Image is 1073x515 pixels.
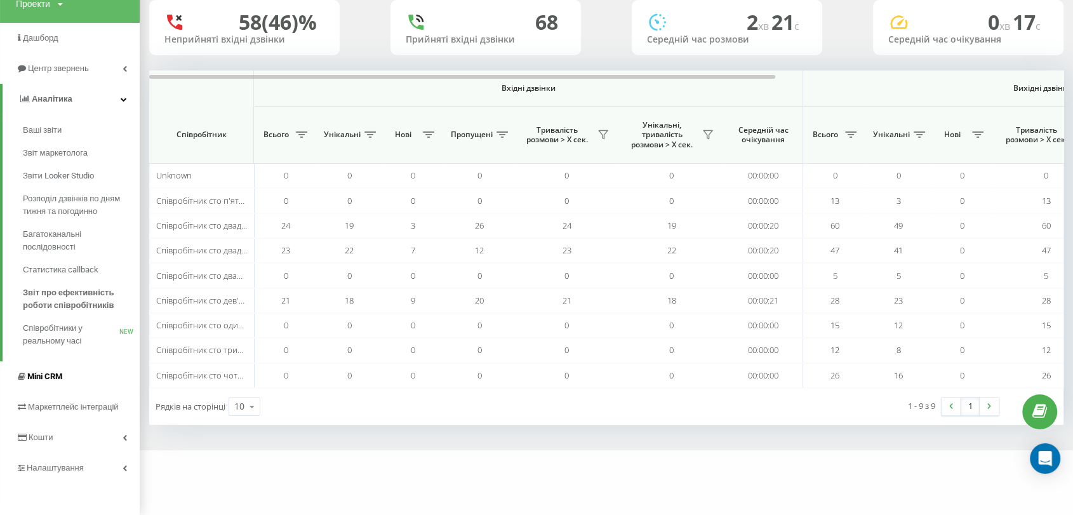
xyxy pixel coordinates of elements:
[28,402,119,411] span: Маркетплейс інтеграцій
[164,34,324,45] div: Неприйняті вхідні дзвінки
[156,344,269,356] span: Співробітник сто тринадцять
[28,64,89,73] span: Центр звернень
[894,295,903,306] span: 23
[564,170,569,181] span: 0
[667,295,676,306] span: 18
[563,244,571,256] span: 23
[281,244,290,256] span: 23
[1042,319,1051,331] span: 15
[477,344,482,356] span: 0
[1013,8,1041,36] span: 17
[564,195,569,206] span: 0
[724,363,803,388] td: 00:00:00
[411,220,415,231] span: 3
[724,338,803,363] td: 00:00:00
[411,370,415,381] span: 0
[724,163,803,188] td: 00:00:00
[160,130,243,140] span: Співробітник
[564,270,569,281] span: 0
[1000,125,1073,145] span: Тривалість розмови > Х сек.
[347,170,352,181] span: 0
[23,119,140,142] a: Ваші звіти
[411,195,415,206] span: 0
[23,322,119,347] span: Співробітники у реальному часі
[345,220,354,231] span: 19
[23,147,88,159] span: Звіт маркетолога
[894,370,903,381] span: 16
[830,370,839,381] span: 26
[1036,19,1041,33] span: c
[960,344,964,356] span: 0
[667,244,676,256] span: 22
[873,130,910,140] span: Унікальні
[794,19,799,33] span: c
[411,344,415,356] span: 0
[387,130,419,140] span: Нові
[733,125,793,145] span: Середній час очікування
[1030,443,1060,474] div: Open Intercom Messenger
[23,187,140,223] a: Розподіл дзвінків по дням тижня та погодинно
[647,34,807,45] div: Середній час розмови
[347,319,352,331] span: 0
[477,195,482,206] span: 0
[988,8,1013,36] span: 0
[564,370,569,381] span: 0
[1042,195,1051,206] span: 13
[3,84,140,114] a: Аналiтика
[521,125,594,145] span: Тривалість розмови > Х сек.
[347,344,352,356] span: 0
[260,130,292,140] span: Всього
[29,432,53,442] span: Кошти
[27,371,62,381] span: Mini CRM
[411,270,415,281] span: 0
[896,270,901,281] span: 5
[960,370,964,381] span: 0
[23,223,140,258] a: Багатоканальні послідовності
[960,220,964,231] span: 0
[960,295,964,306] span: 0
[411,244,415,256] span: 7
[23,170,94,182] span: Звіти Looker Studio
[156,195,270,206] span: Співробітник сто п'ятнадцять
[32,94,72,104] span: Аналiтика
[451,130,493,140] span: Пропущені
[830,220,839,231] span: 60
[347,195,352,206] span: 0
[669,370,674,381] span: 0
[284,370,288,381] span: 0
[284,319,288,331] span: 0
[896,195,901,206] span: 3
[477,319,482,331] span: 0
[287,83,770,93] span: Вхідні дзвінки
[347,370,352,381] span: 0
[475,244,484,256] span: 12
[1042,370,1051,381] span: 26
[833,270,837,281] span: 5
[23,264,98,276] span: Статистика callback
[810,130,841,140] span: Всього
[999,19,1013,33] span: хв
[23,124,62,137] span: Ваші звіти
[156,370,279,381] span: Співробітник сто чотирнадцять
[724,313,803,338] td: 00:00:00
[724,263,803,288] td: 00:00:00
[284,344,288,356] span: 0
[830,295,839,306] span: 28
[908,399,935,412] div: 1 - 9 з 9
[1044,170,1048,181] span: 0
[1042,220,1051,231] span: 60
[239,10,317,34] div: 58 (46)%
[23,258,140,281] a: Статистика callback
[833,170,837,181] span: 0
[156,401,225,412] span: Рядків на сторінці
[284,170,288,181] span: 0
[23,33,58,43] span: Дашборд
[345,295,354,306] span: 18
[23,286,133,312] span: Звіт про ефективність роботи співробітників
[625,120,698,150] span: Унікальні, тривалість розмови > Х сек.
[156,220,275,231] span: Співробітник сто двадцять три
[830,195,839,206] span: 13
[23,228,133,253] span: Багатоканальні послідовності
[830,244,839,256] span: 47
[156,170,192,181] span: Unknown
